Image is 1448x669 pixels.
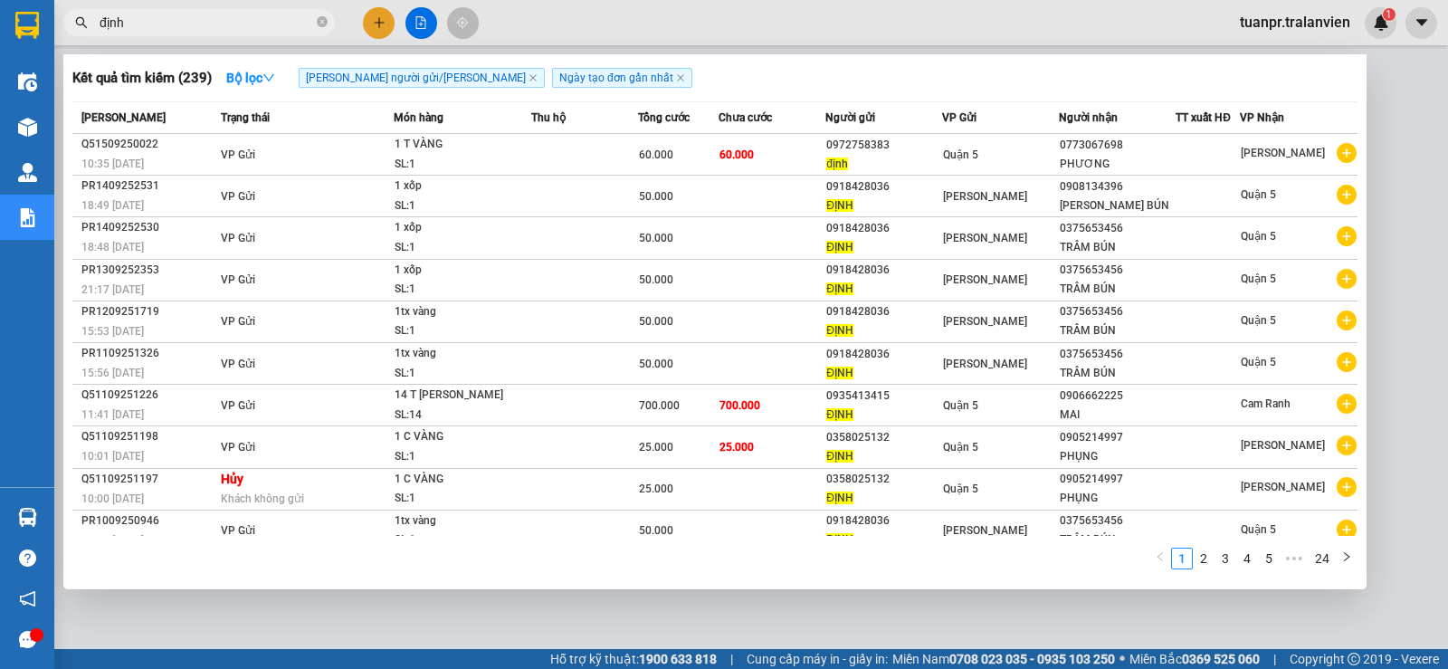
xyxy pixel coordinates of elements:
[943,483,978,495] span: Quận 5
[221,111,270,124] span: Trạng thái
[1060,345,1175,364] div: 0375653456
[394,111,443,124] span: Món hàng
[826,470,941,489] div: 0358025132
[639,190,673,203] span: 50.000
[1215,548,1236,569] li: 3
[1337,269,1357,289] span: plus-circle
[81,534,144,547] span: 16:39 [DATE]
[15,12,39,39] img: logo-vxr
[1241,397,1291,410] span: Cam Ranh
[1060,489,1175,508] div: PHỤNG
[81,241,144,253] span: 18:48 [DATE]
[1060,177,1175,196] div: 0908134396
[18,72,37,91] img: warehouse-icon
[395,470,530,490] div: 1 C VÀNG
[81,492,144,505] span: 10:00 [DATE]
[825,111,875,124] span: Người gửi
[18,163,37,182] img: warehouse-icon
[1241,230,1276,243] span: Quận 5
[1060,447,1175,466] div: PHỤNG
[1240,111,1284,124] span: VP Nhận
[81,283,144,296] span: 21:17 [DATE]
[1060,136,1175,155] div: 0773067698
[639,524,673,537] span: 50.000
[317,14,328,32] span: close-circle
[395,530,530,550] div: SL: 1
[531,111,566,124] span: Thu hộ
[1060,511,1175,530] div: 0375653456
[638,111,690,124] span: Tổng cước
[75,16,88,29] span: search
[719,111,772,124] span: Chưa cước
[395,280,530,300] div: SL: 1
[81,261,215,280] div: PR1309252353
[826,408,853,421] span: ĐỊNH
[221,441,255,454] span: VP Gửi
[81,344,215,363] div: PR1109251326
[826,136,941,155] div: 0972758383
[1337,435,1357,455] span: plus-circle
[221,399,255,412] span: VP Gửi
[943,315,1027,328] span: [PERSON_NAME]
[19,631,36,648] span: message
[221,315,255,328] span: VP Gửi
[81,470,215,489] div: Q51109251197
[1337,520,1357,540] span: plus-circle
[19,550,36,567] span: question-circle
[826,302,941,321] div: 0918428036
[226,71,275,85] strong: Bộ lọc
[719,148,754,161] span: 60.000
[395,427,530,447] div: 1 C VÀNG
[1241,188,1276,201] span: Quận 5
[1149,548,1171,569] button: left
[81,427,215,446] div: Q51109251198
[826,261,941,280] div: 0918428036
[1336,548,1357,569] li: Next Page
[395,238,530,258] div: SL: 1
[552,68,692,88] span: Ngày tạo đơn gần nhất
[1060,261,1175,280] div: 0375653456
[1060,470,1175,489] div: 0905214997
[1060,155,1175,174] div: PHƯƠNG
[943,524,1027,537] span: [PERSON_NAME]
[826,158,848,170] span: định
[943,190,1027,203] span: [PERSON_NAME]
[1060,406,1175,425] div: MAI
[1241,481,1325,493] span: [PERSON_NAME]
[1193,548,1215,569] li: 2
[1241,147,1325,159] span: [PERSON_NAME]
[221,492,304,505] span: Khách không gửi
[18,508,37,527] img: warehouse-icon
[639,148,673,161] span: 60.000
[639,273,673,286] span: 50.000
[395,511,530,531] div: 1tx vàng
[81,158,144,170] span: 10:35 [DATE]
[826,282,853,295] span: ĐỊNH
[826,511,941,530] div: 0918428036
[395,196,530,216] div: SL: 1
[1337,477,1357,497] span: plus-circle
[395,302,530,322] div: 1tx vàng
[1171,548,1193,569] li: 1
[943,273,1027,286] span: [PERSON_NAME]
[1309,548,1336,569] li: 24
[81,199,144,212] span: 18:49 [DATE]
[1060,302,1175,321] div: 0375653456
[943,358,1027,370] span: [PERSON_NAME]
[262,72,275,84] span: down
[221,472,243,486] strong: Hủy
[395,218,530,238] div: 1 xốp
[942,111,976,124] span: VP Gửi
[1060,238,1175,257] div: TRÂM BÚN
[221,232,255,244] span: VP Gửi
[19,590,36,607] span: notification
[639,399,680,412] span: 700.000
[1060,387,1175,406] div: 0906662225
[1060,364,1175,383] div: TRÂM BÚN
[826,219,941,238] div: 0918428036
[1149,548,1171,569] li: Previous Page
[395,155,530,175] div: SL: 1
[1241,272,1276,285] span: Quận 5
[639,483,673,495] span: 25.000
[1060,280,1175,299] div: TRÂM BÚN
